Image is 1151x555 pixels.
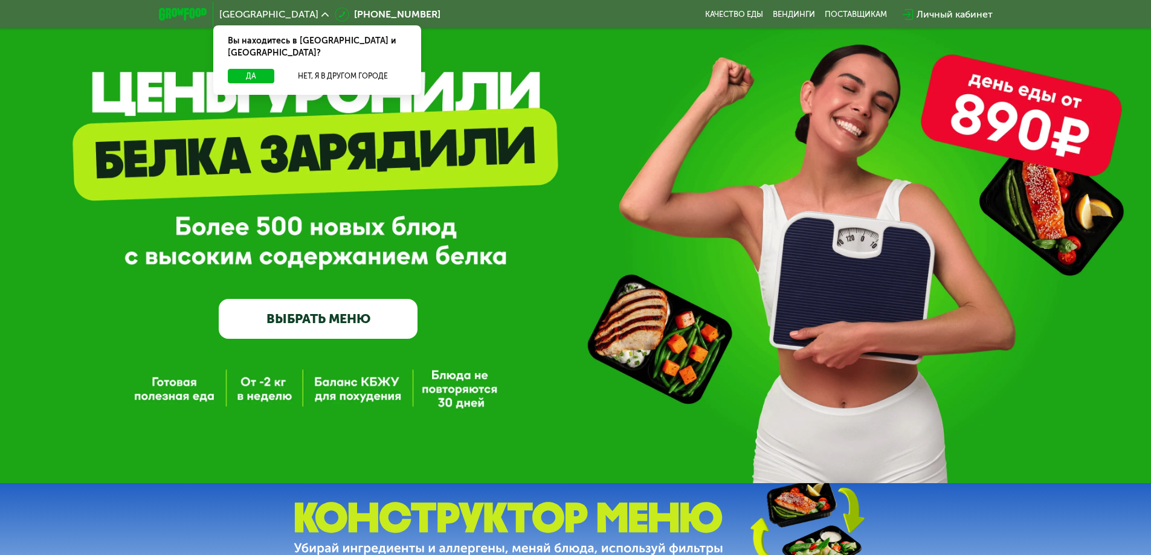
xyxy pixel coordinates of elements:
button: Да [228,69,274,83]
div: поставщикам [825,10,887,19]
a: ВЫБРАТЬ МЕНЮ [219,299,418,339]
a: Вендинги [773,10,815,19]
a: Качество еды [705,10,763,19]
div: Личный кабинет [917,7,993,22]
div: Вы находитесь в [GEOGRAPHIC_DATA] и [GEOGRAPHIC_DATA]? [213,25,421,69]
span: [GEOGRAPHIC_DATA] [219,10,318,19]
button: Нет, я в другом городе [279,69,407,83]
a: [PHONE_NUMBER] [335,7,440,22]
